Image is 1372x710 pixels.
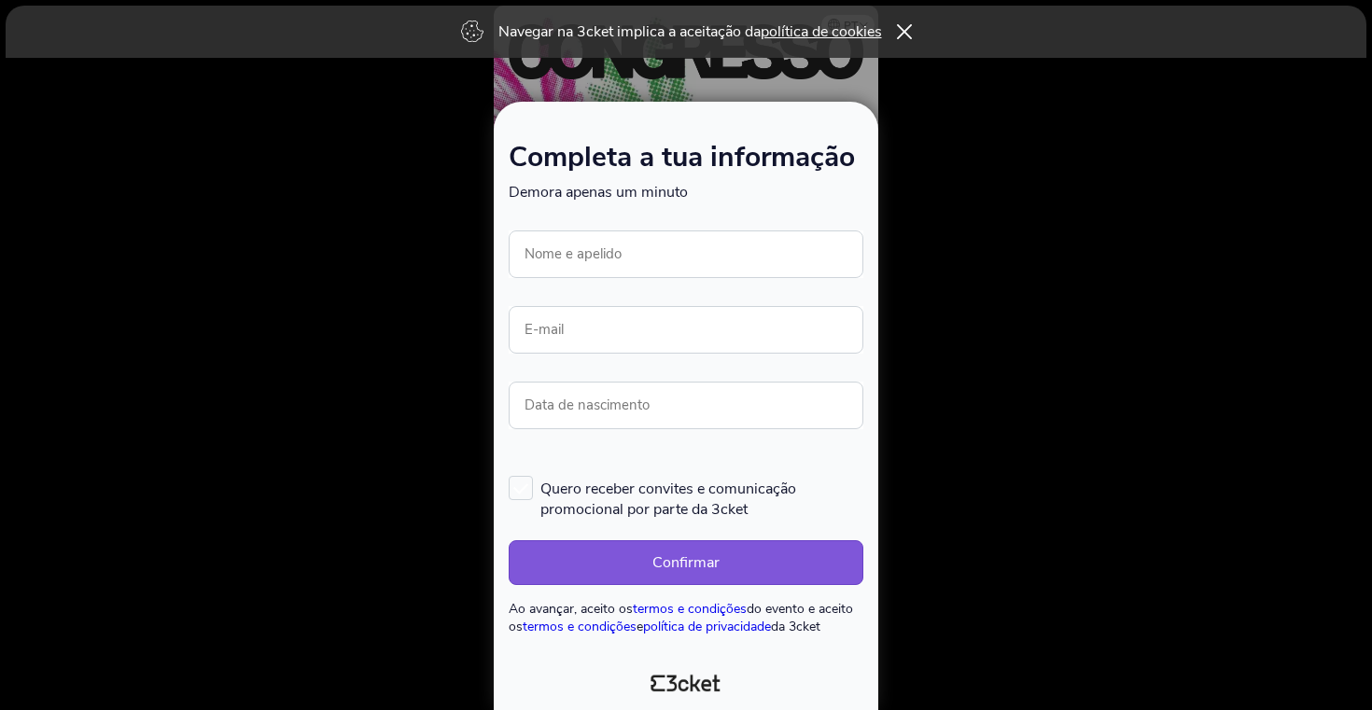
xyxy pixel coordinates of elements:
[509,230,863,278] input: Nome e apelido
[540,476,863,520] span: Quero receber convites e comunicação promocional por parte da 3cket
[509,306,580,353] label: E-mail
[509,230,637,277] label: Nome e apelido
[498,21,882,42] p: Navegar na 3cket implica a aceitação da
[523,618,637,635] a: termos e condições
[509,600,863,635] p: Ao avançar, aceito os do evento e aceito os e da 3cket
[509,182,863,202] p: Demora apenas um minuto
[509,382,863,429] input: Data de nascimento
[761,21,882,42] a: política de cookies
[643,618,771,635] a: política de privacidade
[509,540,863,585] button: Confirmar
[633,600,747,618] a: termos e condições
[509,306,863,354] input: E-mail
[509,145,863,182] h1: Completa a tua informação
